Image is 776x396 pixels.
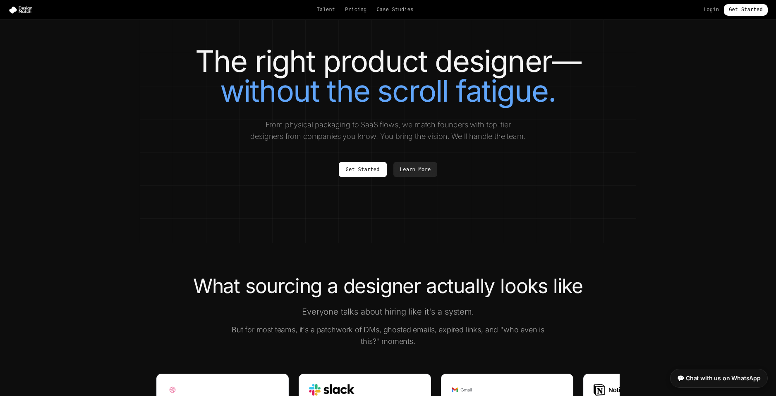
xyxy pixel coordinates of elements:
a: Talent [317,7,335,13]
a: Learn More [393,162,438,177]
p: From physical packaging to SaaS flows, we match founders with top-tier designers from companies y... [249,119,527,142]
p: Everyone talks about hiring like it's a system. [229,306,547,317]
a: Pricing [345,7,366,13]
a: 💬 Chat with us on WhatsApp [670,369,768,388]
h2: What sourcing a designer actually looks like [156,276,620,296]
a: Case Studies [376,7,413,13]
a: Get Started [724,4,768,16]
img: Dribbble [167,384,178,396]
a: Get Started [339,162,387,177]
span: without the scroll fatigue. [220,73,556,109]
h1: The right product designer— [156,46,620,106]
img: Slack [309,384,354,396]
img: Gmail [451,384,472,396]
a: Login [704,7,719,13]
img: Design Match [8,6,36,14]
img: Notion [594,384,627,396]
p: But for most teams, it's a patchwork of DMs, ghosted emails, expired links, and "who even is this... [229,324,547,347]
